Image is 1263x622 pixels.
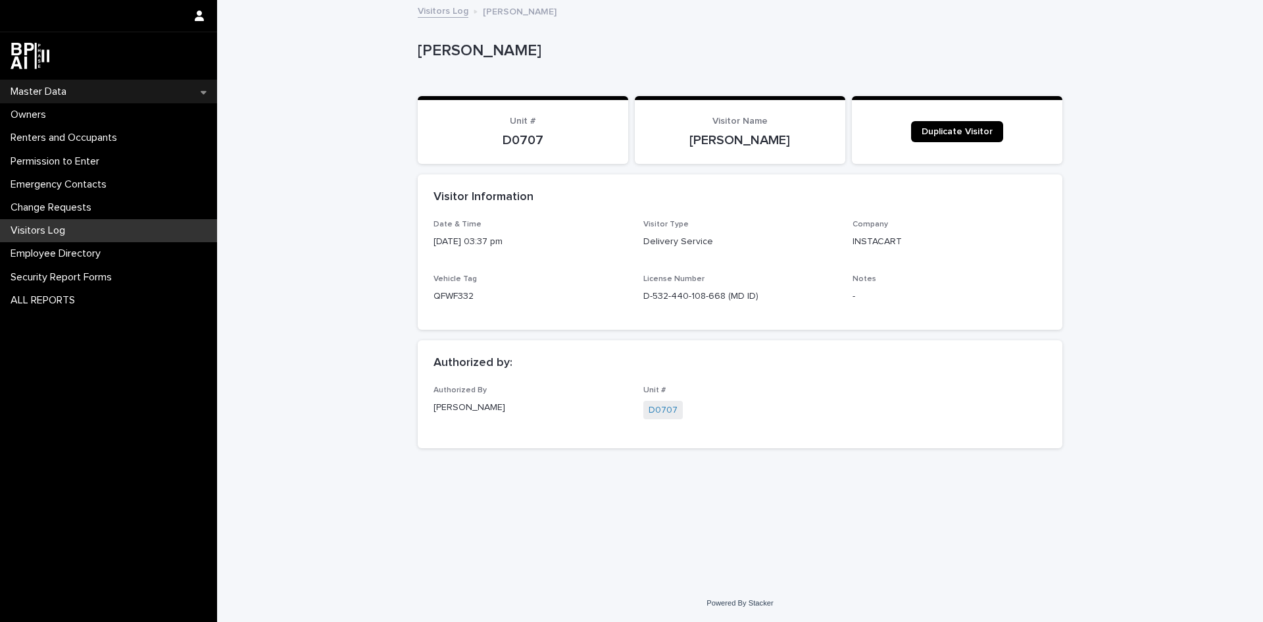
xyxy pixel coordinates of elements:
span: Date & Time [433,220,482,228]
span: Vehicle Tag [433,275,477,283]
span: Unit # [510,117,536,126]
a: Powered By Stacker [706,599,773,607]
span: Authorized By [433,386,487,394]
p: Security Report Forms [5,271,122,284]
p: Visitors Log [5,224,76,237]
p: [PERSON_NAME] [483,3,557,18]
span: Visitor Type [643,220,689,228]
p: - [853,290,1047,303]
a: Visitors Log [418,3,468,18]
p: Renters and Occupants [5,132,128,144]
span: Notes [853,275,876,283]
p: D0707 [433,132,612,148]
span: Company [853,220,888,228]
a: Duplicate Visitor [911,121,1003,142]
span: Unit # [643,386,666,394]
p: Employee Directory [5,247,111,260]
h2: Authorized by: [433,356,512,371]
p: Change Requests [5,201,102,214]
a: D0707 [649,403,678,417]
p: INSTACART [853,235,1047,249]
p: Emergency Contacts [5,178,117,191]
h2: Visitor Information [433,190,533,205]
span: License Number [643,275,705,283]
span: Visitor Name [712,117,768,126]
span: Duplicate Visitor [922,127,993,136]
p: QFWF332 [433,290,628,303]
p: ALL REPORTS [5,294,86,307]
p: Master Data [5,86,77,98]
p: Delivery Service [643,235,837,249]
p: [DATE] 03:37 pm [433,235,628,249]
p: [PERSON_NAME] [651,132,830,148]
p: Owners [5,109,57,121]
p: Permission to Enter [5,155,110,168]
p: D-532-440-108-668 (MD ID) [643,290,837,303]
p: [PERSON_NAME] [418,41,1057,61]
img: dwgmcNfxSF6WIOOXiGgu [11,43,49,69]
p: [PERSON_NAME] [433,401,628,415]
